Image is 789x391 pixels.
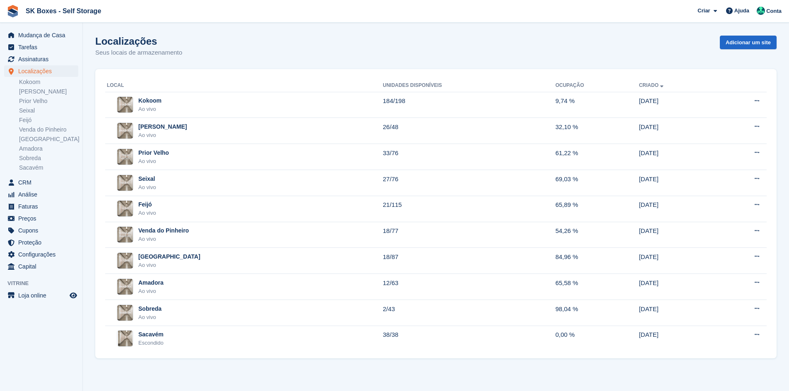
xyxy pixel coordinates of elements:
td: [DATE] [639,118,716,144]
div: Ao vivo [138,105,162,113]
td: [DATE] [639,196,716,222]
img: stora-icon-8386f47178a22dfd0bd8f6a31ec36ba5ce8667c1dd55bd0f319d3a0aa187defe.svg [7,5,19,17]
td: 98,04 % [555,300,639,326]
div: Ao vivo [138,235,189,243]
td: 0,00 % [555,326,639,351]
span: Assinaturas [18,53,68,65]
div: Ao vivo [138,313,162,321]
span: Loja online [18,290,68,301]
td: 26/48 [383,118,555,144]
a: Amadora [19,145,78,153]
td: [DATE] [639,300,716,326]
a: Sobreda [19,154,78,162]
div: [GEOGRAPHIC_DATA] [138,252,200,261]
div: Ao vivo [138,209,156,217]
a: Feijó [19,116,78,124]
div: Amadora [138,278,164,287]
div: [PERSON_NAME] [138,122,187,131]
a: menu [4,65,78,77]
div: Ao vivo [138,157,169,166]
img: Imagem do site Sobreda [117,305,133,321]
th: Ocupação [555,79,639,92]
th: Local [105,79,383,92]
img: Imagem do site Sacavém [118,330,133,347]
a: menu [4,41,78,53]
span: Mudança de Casa [18,29,68,41]
div: Kokoom [138,96,162,105]
a: [PERSON_NAME] [19,88,78,96]
td: [DATE] [639,222,716,248]
div: Ao vivo [138,261,200,269]
div: Sobreda [138,305,162,313]
span: Tarefas [18,41,68,53]
span: Capital [18,261,68,272]
td: [DATE] [639,144,716,170]
td: 54,26 % [555,222,639,248]
span: Proteção [18,237,68,248]
a: menu [4,177,78,188]
td: 2/43 [383,300,555,326]
span: Preços [18,213,68,224]
img: Imagem do site Setúbal [117,253,133,269]
span: Ajuda [734,7,749,15]
div: Ao vivo [138,287,164,295]
td: 21/115 [383,196,555,222]
div: Ao vivo [138,183,156,192]
a: menu [4,225,78,236]
a: menu [4,249,78,260]
td: 18/87 [383,248,555,274]
div: Ao vivo [138,131,187,139]
th: Unidades disponíveis [383,79,555,92]
td: [DATE] [639,248,716,274]
td: [DATE] [639,170,716,196]
span: CRM [18,177,68,188]
a: Seixal [19,107,78,115]
td: 33/76 [383,144,555,170]
td: 12/63 [383,274,555,300]
img: Imagem do site Amadora [117,279,133,295]
a: SK Boxes - Self Storage [22,4,104,18]
a: Prior Velho [19,97,78,105]
span: Análise [18,189,68,200]
a: menu [4,53,78,65]
p: Seus locais de armazenamento [95,48,182,58]
div: Escondido [138,339,164,347]
a: menu [4,213,78,224]
span: Faturas [18,201,68,212]
span: Cupons [18,225,68,236]
div: Feijó [138,200,156,209]
span: Criar [697,7,710,15]
td: [DATE] [639,274,716,300]
img: Imagem do site Kokoom [117,97,133,113]
img: Imagem do site Amadora II [117,123,133,139]
img: Imagem do site Venda do Pinheiro [117,227,133,242]
img: SK Boxes - Comercial [757,7,765,15]
img: Imagem do site Feijó [117,201,133,216]
td: 61,22 % [555,144,639,170]
span: Configurações [18,249,68,260]
a: Loja de pré-visualização [68,290,78,300]
a: Adicionar um site [720,36,777,49]
td: 18/77 [383,222,555,248]
td: 38/38 [383,326,555,351]
a: Criado [639,82,665,88]
a: menu [4,29,78,41]
a: menu [4,290,78,301]
td: 27/76 [383,170,555,196]
img: Imagem do site Prior Velho [117,149,133,165]
div: Sacavém [138,330,164,339]
a: Venda do Pinheiro [19,126,78,134]
div: Seixal [138,175,156,183]
td: 184/198 [383,92,555,118]
td: [DATE] [639,92,716,118]
a: menu [4,201,78,212]
td: [DATE] [639,326,716,351]
a: menu [4,261,78,272]
a: Sacavém [19,164,78,172]
a: menu [4,189,78,200]
td: 9,74 % [555,92,639,118]
td: 32,10 % [555,118,639,144]
td: 84,96 % [555,248,639,274]
span: Localizações [18,65,68,77]
div: Prior Velho [138,149,169,157]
